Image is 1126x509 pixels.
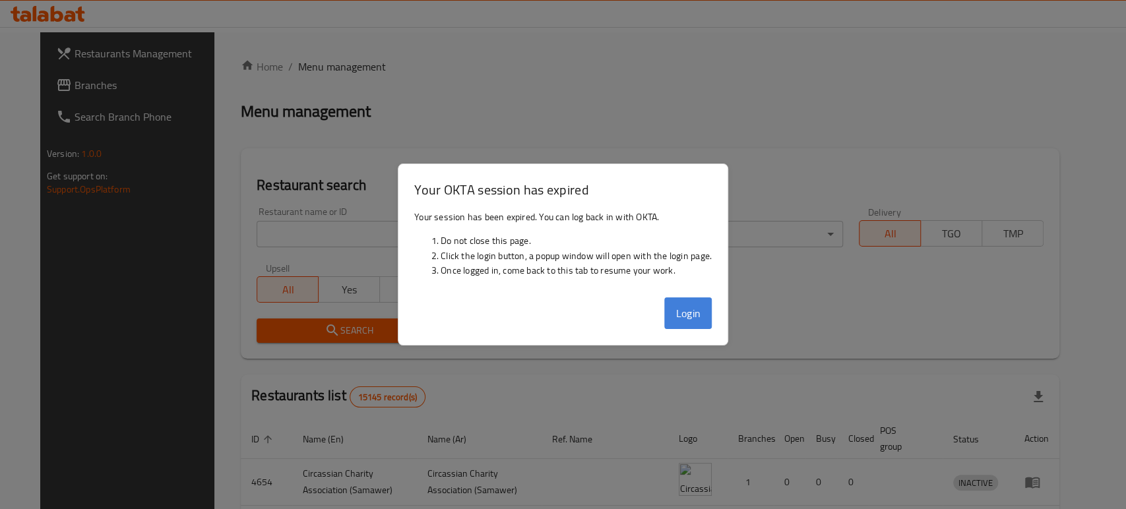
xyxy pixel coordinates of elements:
h3: Your OKTA session has expired [414,180,712,199]
li: Do not close this page. [441,233,712,248]
div: Your session has been expired. You can log back in with OKTA. [398,204,728,293]
button: Login [664,297,712,329]
li: Click the login button, a popup window will open with the login page. [441,249,712,263]
li: Once logged in, come back to this tab to resume your work. [441,263,712,278]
